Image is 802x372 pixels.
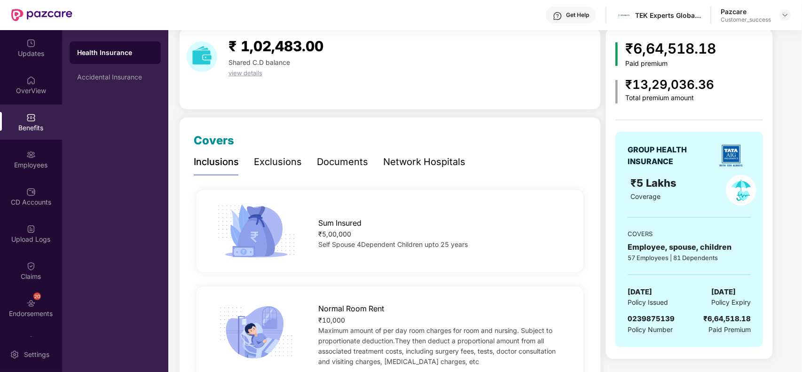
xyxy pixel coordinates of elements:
img: icon [214,303,299,362]
span: Policy Expiry [711,297,751,308]
span: [DATE] [711,286,736,298]
div: ₹6,64,518.18 [625,38,716,60]
span: 0239875139 [628,314,675,323]
div: Total premium amount [625,94,714,102]
div: Get Help [566,11,589,19]
img: svg+xml;base64,PHN2ZyBpZD0iQmVuZWZpdHMiIHhtbG5zPSJodHRwOi8vd3d3LnczLm9yZy8yMDAwL3N2ZyIgd2lkdGg9Ij... [26,113,36,122]
span: ₹5 Lakhs [630,177,679,189]
span: Paid Premium [708,325,751,335]
div: Pazcare [721,7,771,16]
div: Inclusions [194,155,239,169]
img: svg+xml;base64,PHN2ZyBpZD0iQ0RfQWNjb3VudHMiIGRhdGEtbmFtZT0iQ0QgQWNjb3VudHMiIHhtbG5zPSJodHRwOi8vd3... [26,187,36,197]
span: ₹ 1,02,483.00 [228,38,323,55]
div: Paid premium [625,60,716,68]
img: svg+xml;base64,PHN2ZyBpZD0iRHJvcGRvd24tMzJ4MzIiIHhtbG5zPSJodHRwOi8vd3d3LnczLm9yZy8yMDAwL3N2ZyIgd2... [781,11,789,19]
span: Normal Room Rent [318,303,384,315]
span: [DATE] [628,286,652,298]
span: Policy Issued [628,297,668,308]
div: ₹10,000 [318,315,566,325]
img: download [187,41,217,72]
img: svg+xml;base64,PHN2ZyBpZD0iQ2xhaW0iIHhtbG5zPSJodHRwOi8vd3d3LnczLm9yZy8yMDAwL3N2ZyIgd2lkdGg9IjIwIi... [26,261,36,271]
span: Shared C.D balance [228,58,290,66]
div: Exclusions [254,155,302,169]
div: Settings [21,350,52,359]
div: COVERS [628,229,751,238]
img: insurerLogo [715,139,747,172]
div: 20 [33,293,41,300]
img: svg+xml;base64,PHN2ZyBpZD0iU2V0dGluZy0yMHgyMCIgeG1sbnM9Imh0dHA6Ly93d3cudzMub3JnLzIwMDAvc3ZnIiB3aW... [10,350,19,359]
span: Sum Insured [318,217,362,229]
span: Policy Number [628,325,673,333]
div: ₹6,64,518.18 [703,313,751,325]
img: Tek%20Experts%20logo%20(002)%20(002).png [617,8,631,22]
img: svg+xml;base64,PHN2ZyBpZD0iSG9tZSIgeG1sbnM9Imh0dHA6Ly93d3cudzMub3JnLzIwMDAvc3ZnIiB3aWR0aD0iMjAiIG... [26,76,36,85]
img: svg+xml;base64,PHN2ZyBpZD0iSGVscC0zMngzMiIgeG1sbnM9Imh0dHA6Ly93d3cudzMub3JnLzIwMDAvc3ZnIiB3aWR0aD... [553,11,562,21]
img: icon [214,202,299,261]
img: svg+xml;base64,PHN2ZyBpZD0iRW5kb3JzZW1lbnRzIiB4bWxucz0iaHR0cDovL3d3dy53My5vcmcvMjAwMC9zdmciIHdpZH... [26,299,36,308]
div: Employee, spouse, children [628,241,751,253]
img: svg+xml;base64,PHN2ZyBpZD0iTXlfT3JkZXJzIiBkYXRhLW5hbWU9Ik15IE9yZGVycyIgeG1sbnM9Imh0dHA6Ly93d3cudz... [26,336,36,345]
div: GROUP HEALTH INSURANCE [628,144,710,167]
img: New Pazcare Logo [11,9,72,21]
div: ₹13,29,036.36 [625,75,714,95]
span: Self Spouse 4Dependent Children upto 25 years [318,240,468,248]
img: svg+xml;base64,PHN2ZyBpZD0iVXBkYXRlZCIgeG1sbnM9Imh0dHA6Ly93d3cudzMub3JnLzIwMDAvc3ZnIiB3aWR0aD0iMj... [26,39,36,48]
img: policyIcon [726,175,756,206]
img: icon [615,42,618,66]
span: Maximum amount of per day room charges for room and nursing. Subject to proportionate deduction.T... [318,326,556,365]
div: Documents [317,155,368,169]
img: svg+xml;base64,PHN2ZyBpZD0iRW1wbG95ZWVzIiB4bWxucz0iaHR0cDovL3d3dy53My5vcmcvMjAwMC9zdmciIHdpZHRoPS... [26,150,36,159]
img: svg+xml;base64,PHN2ZyBpZD0iVXBsb2FkX0xvZ3MiIGRhdGEtbmFtZT0iVXBsb2FkIExvZ3MiIHhtbG5zPSJodHRwOi8vd3... [26,224,36,234]
div: Accidental Insurance [77,73,153,81]
div: Customer_success [721,16,771,24]
span: Covers [194,134,234,147]
div: Network Hospitals [383,155,465,169]
div: ₹5,00,000 [318,229,566,239]
span: Coverage [630,192,660,200]
div: TEK Experts Global Limited [635,11,701,20]
span: view details [228,69,262,77]
div: 57 Employees | 81 Dependents [628,253,751,262]
img: icon [615,80,618,103]
div: Health Insurance [77,48,153,57]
